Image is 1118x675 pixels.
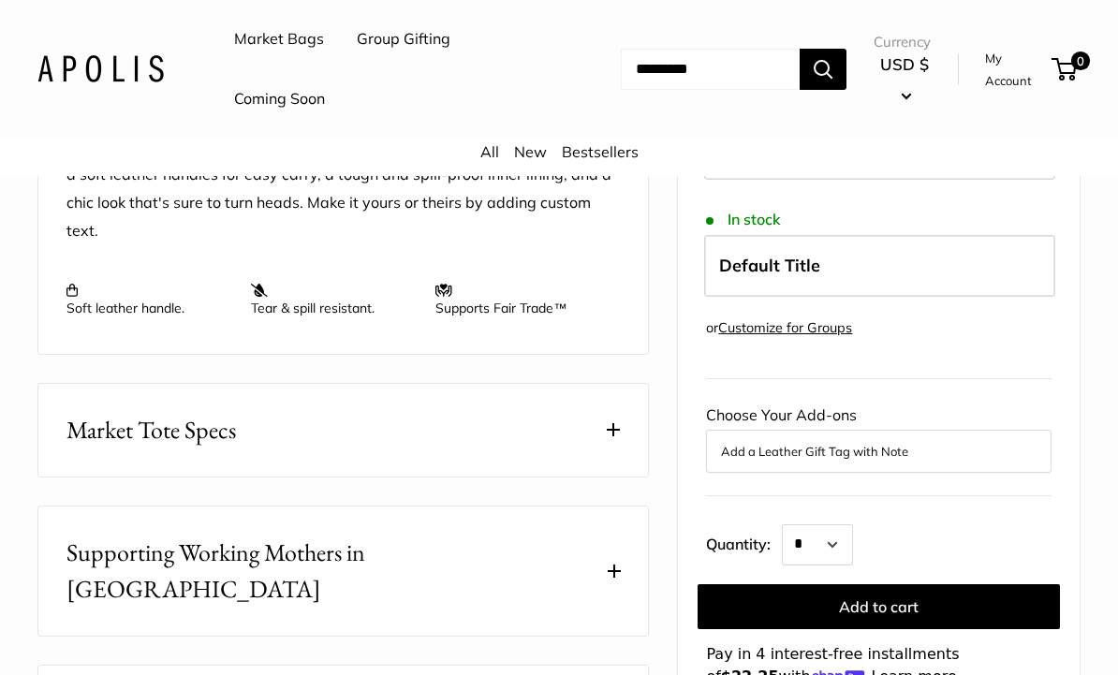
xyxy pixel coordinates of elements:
span: 0 [1071,51,1090,70]
button: Search [800,49,846,90]
button: Add to cart [698,585,1060,630]
p: Soft leather handle. [66,284,232,317]
div: or [706,317,852,343]
a: My Account [985,47,1045,93]
div: Choose Your Add-ons [706,403,1052,474]
a: All [480,142,499,161]
span: Default Title [719,257,820,278]
span: Market Tote Specs [66,413,236,449]
a: New [514,142,547,161]
button: Add a Leather Gift Tag with Note [721,441,1037,463]
a: Coming Soon [234,85,325,113]
p: Tear & spill resistant. [251,284,417,317]
a: Market Bags [234,25,324,53]
button: Supporting Working Mothers in [GEOGRAPHIC_DATA] [38,507,648,637]
button: USD $ [874,50,935,110]
input: Search... [621,49,800,90]
p: Supports Fair Trade™ [435,284,601,317]
span: Supporting Working Mothers in [GEOGRAPHIC_DATA] [66,536,598,609]
a: Bestsellers [562,142,639,161]
img: Apolis [37,55,164,82]
span: Currency [874,29,935,55]
span: In stock [706,212,780,229]
button: Market Tote Specs [38,385,648,477]
a: Group Gifting [357,25,450,53]
span: USD $ [880,54,929,74]
label: Quantity: [706,520,782,566]
a: 0 [1053,58,1077,81]
label: Default Title [704,237,1055,299]
p: Get everything done with The Market Bag. This best-selling large bag features a soft leather hand... [66,134,620,246]
a: Customize for Groups [718,321,852,338]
